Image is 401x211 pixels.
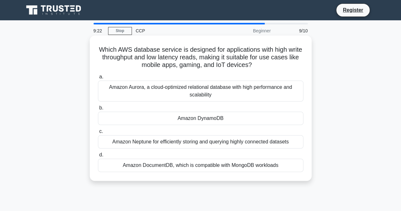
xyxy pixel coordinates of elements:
[97,46,304,69] h5: Which AWS database service is designed for applications with high write throughput and low latenc...
[99,152,103,157] span: d.
[99,74,103,79] span: a.
[98,159,303,172] div: Amazon DocumentDB, which is compatible with MongoDB workloads
[98,81,303,102] div: Amazon Aurora, a cloud-optimized relational database with high performance and scalability
[99,129,103,134] span: c.
[98,112,303,125] div: Amazon DynamoDB
[132,24,219,37] div: CCP
[275,24,312,37] div: 9/10
[99,105,103,110] span: b.
[98,135,303,148] div: Amazon Neptune for efficiently storing and querying highly connected datasets
[108,27,132,35] a: Stop
[339,6,367,14] a: Register
[219,24,275,37] div: Beginner
[90,24,108,37] div: 9:22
